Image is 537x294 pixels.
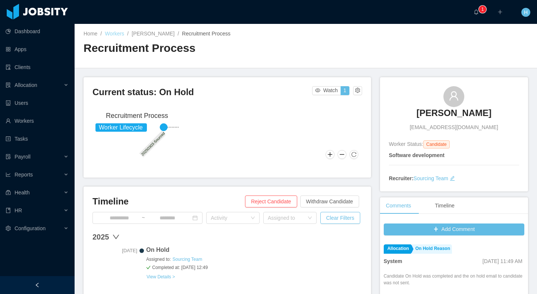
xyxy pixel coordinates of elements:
[412,244,452,254] a: On Hold Reason
[106,112,168,119] text: Recruitment Process
[112,233,120,241] span: down
[6,60,69,75] a: icon: auditClients
[450,176,455,181] i: icon: edit
[389,152,445,158] strong: Software development
[105,31,124,37] a: Workers
[524,8,528,17] span: H
[100,31,102,37] span: /
[99,124,143,131] tspan: Worker Lifecycle
[312,86,341,95] button: icon: eyeWatch
[192,215,198,220] i: icon: calendar
[146,245,362,254] span: On Hold
[15,190,29,196] span: Health
[15,207,22,213] span: HR
[384,258,402,264] strong: System
[380,197,417,214] div: Comments
[384,223,524,235] button: icon: plusAdd Comment
[389,141,423,147] span: Worker Status:
[84,31,97,37] a: Home
[146,256,362,263] span: Assigned to:
[6,226,11,231] i: icon: setting
[6,82,11,88] i: icon: solution
[417,107,492,119] h3: [PERSON_NAME]
[337,150,346,159] button: Zoom Out
[414,175,448,181] a: Sourcing Team
[132,31,175,37] a: [PERSON_NAME]
[15,172,33,178] span: Reports
[449,91,459,101] i: icon: user
[127,31,129,37] span: /
[6,42,69,57] a: icon: appstoreApps
[417,107,492,123] a: [PERSON_NAME]
[268,214,304,222] div: Assigned to
[474,9,479,15] i: icon: bell
[15,82,37,88] span: Allocation
[340,86,349,95] button: 1
[6,208,11,213] i: icon: book
[15,154,31,160] span: Payroll
[146,274,175,280] button: View Details >
[6,113,69,128] a: icon: userWorkers
[479,6,486,13] sup: 1
[353,86,362,95] button: icon: setting
[178,31,179,37] span: /
[423,140,450,148] span: Candidate
[15,225,45,231] span: Configuration
[6,24,69,39] a: icon: pie-chartDashboard
[429,197,460,214] div: Timeline
[251,216,255,221] i: icon: down
[6,154,11,159] i: icon: file-protect
[384,273,524,286] div: Candidate On Hold was completed and the on hold email to candidate was not sent.
[300,196,359,207] button: Withdraw Candidate
[84,41,306,56] h2: Recruitment Process
[92,86,312,98] h3: Current status: On Hold
[6,131,69,146] a: icon: profileTasks
[146,264,362,271] span: Completed at: [DATE] 12:49
[6,96,69,110] a: icon: robotUsers
[481,6,484,13] p: 1
[245,196,297,207] button: Reject Candidate
[141,131,166,156] text: 20250303-Sourced
[410,123,498,131] span: [EMAIL_ADDRESS][DOMAIN_NAME]
[6,190,11,195] i: icon: medicine-box
[146,265,151,270] i: icon: check
[92,247,137,254] span: [DATE]
[483,258,522,264] span: [DATE] 11:49 AM
[384,244,411,254] a: Allocation
[308,216,312,221] i: icon: down
[497,9,503,15] i: icon: plus
[6,172,11,177] i: icon: line-chart
[211,214,247,222] div: Activity
[92,196,245,207] h3: Timeline
[349,150,358,159] button: Reset Zoom
[92,231,362,243] div: 2025 down
[172,256,202,262] a: Sourcing Team
[389,175,414,181] strong: Recruiter:
[320,212,360,224] button: Clear Filters
[182,31,230,37] span: Recruitment Process
[326,150,335,159] button: Zoom In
